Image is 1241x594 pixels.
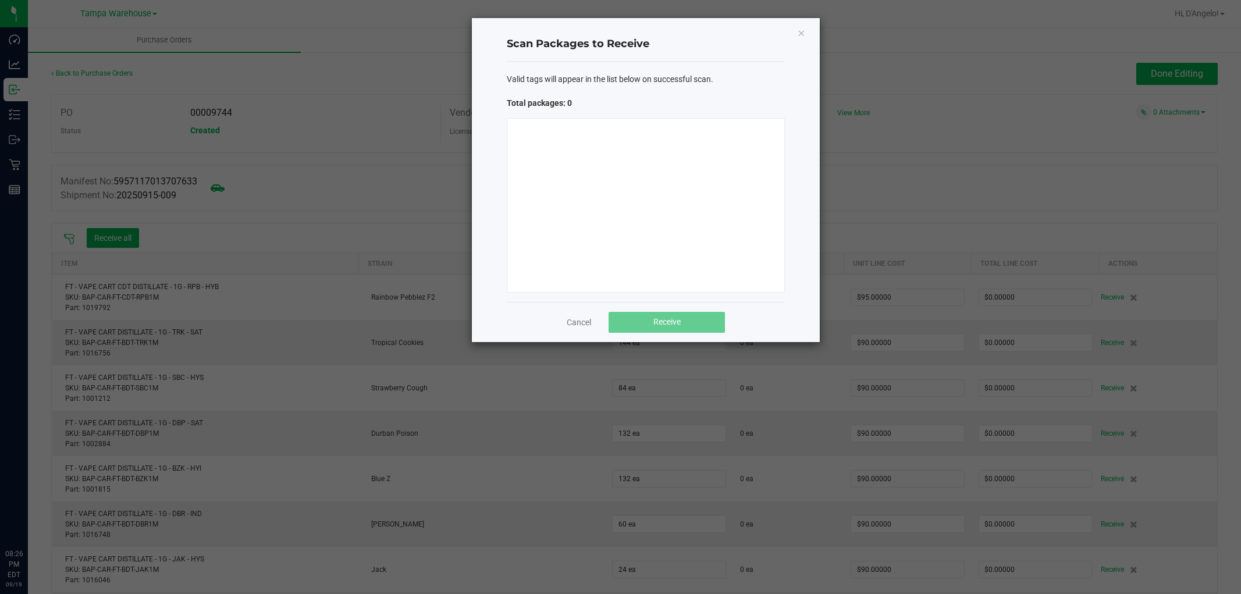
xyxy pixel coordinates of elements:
iframe: Resource center [12,501,47,536]
span: Valid tags will appear in the list below on successful scan. [507,73,713,86]
span: Total packages: 0 [507,97,646,109]
button: Close [797,26,805,40]
button: Receive [609,312,725,333]
a: Cancel [567,316,591,328]
h4: Scan Packages to Receive [507,37,785,52]
iframe: Resource center unread badge [34,499,48,513]
span: Receive [653,317,681,326]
